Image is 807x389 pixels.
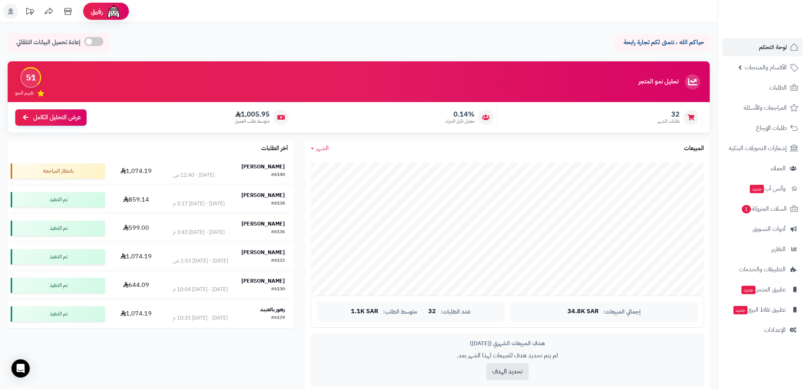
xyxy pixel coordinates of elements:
div: [DATE] - [DATE] 10:04 م [173,286,228,293]
a: العملاء [722,159,802,178]
h3: المبيعات [684,145,704,152]
span: لوحة التحكم [759,42,787,53]
span: المراجعات والأسئلة [744,102,787,113]
a: طلبات الإرجاع [722,119,802,137]
a: وآتس آبجديد [722,179,802,198]
div: [DATE] - [DATE] 1:53 ص [173,257,228,265]
div: تم التنفيذ [11,278,105,293]
span: الشهر [316,144,329,153]
a: تحديثات المنصة [20,4,39,21]
span: | [422,309,424,314]
td: 1,074.19 [108,243,164,271]
span: طلبات الشهر [657,118,680,125]
span: أدوات التسويق [752,224,786,234]
div: [DATE] - 12:40 ص [173,171,214,179]
a: المراجعات والأسئلة [722,99,802,117]
span: التقارير [771,244,786,255]
a: الشهر [311,144,329,153]
strong: زهور بالعبيد [260,306,285,314]
div: تم التنفيذ [11,192,105,207]
div: #6140 [271,171,285,179]
span: متوسط الطلب: [383,309,417,315]
span: الطلبات [769,82,787,93]
span: تطبيق نقاط البيع [733,304,786,315]
span: 1,005.95 [235,110,270,118]
div: #6129 [271,314,285,322]
span: 1 [742,205,751,213]
div: #6130 [271,286,285,293]
span: جديد [741,286,756,294]
a: إشعارات التحويلات البنكية [722,139,802,157]
span: الإعدادات [764,325,786,335]
span: 34.8K SAR [567,308,599,315]
span: تطبيق المتجر [741,284,786,295]
div: #6136 [271,229,285,236]
div: تم التنفيذ [11,221,105,236]
td: 1,074.19 [108,300,164,328]
span: جديد [750,185,764,193]
span: 1.1K SAR [351,308,378,315]
div: تم التنفيذ [11,306,105,322]
button: تحديد الهدف [486,363,529,380]
td: 599.00 [108,214,164,242]
a: التقارير [722,240,802,258]
div: Open Intercom Messenger [11,359,30,378]
span: رفيق [91,7,103,16]
span: جديد [733,306,748,314]
a: الطلبات [722,78,802,97]
span: طلبات الإرجاع [756,123,787,133]
strong: [PERSON_NAME] [241,163,285,171]
strong: [PERSON_NAME] [241,191,285,199]
a: أدوات التسويق [722,220,802,238]
div: [DATE] - [DATE] 3:43 م [173,229,225,236]
td: 644.09 [108,271,164,299]
div: #6132 [271,257,285,265]
span: عرض التحليل الكامل [33,113,81,122]
div: تم التنفيذ [11,249,105,264]
span: عدد الطلبات: [440,309,471,315]
a: التطبيقات والخدمات [722,260,802,279]
span: إجمالي المبيعات: [603,309,641,315]
strong: [PERSON_NAME] [241,277,285,285]
div: #6138 [271,200,285,208]
div: [DATE] - [DATE] 5:17 م [173,200,225,208]
span: العملاء [771,163,786,174]
span: إعادة تحميل البيانات التلقائي [16,38,80,47]
div: [DATE] - [DATE] 10:33 م [173,314,228,322]
span: 0.14% [445,110,474,118]
span: معدل تكرار الشراء [445,118,474,125]
span: تقييم النمو [15,90,34,96]
div: هدف المبيعات الشهري ([DATE]) [317,339,698,347]
div: بانتظار المراجعة [11,163,105,179]
span: إشعارات التحويلات البنكية [729,143,787,154]
span: التطبيقات والخدمات [739,264,786,275]
h3: تحليل نمو المتجر [638,78,678,85]
a: لوحة التحكم [722,38,802,56]
img: logo-2.png [755,21,800,37]
a: عرض التحليل الكامل [15,109,87,126]
strong: [PERSON_NAME] [241,248,285,256]
strong: [PERSON_NAME] [241,220,285,228]
p: لم يتم تحديد هدف للمبيعات لهذا الشهر بعد. [317,351,698,360]
span: وآتس آب [749,183,786,194]
td: 859.14 [108,186,164,214]
a: السلات المتروكة1 [722,200,802,218]
a: تطبيق المتجرجديد [722,280,802,299]
p: حياكم الله ، نتمنى لكم تجارة رابحة [620,38,704,47]
td: 1,074.19 [108,157,164,185]
span: الأقسام والمنتجات [745,62,787,73]
span: 32 [657,110,680,118]
h3: آخر الطلبات [261,145,288,152]
img: ai-face.png [106,4,121,19]
a: تطبيق نقاط البيعجديد [722,301,802,319]
a: الإعدادات [722,321,802,339]
span: 32 [428,308,436,315]
span: متوسط طلب العميل [235,118,270,125]
span: السلات المتروكة [741,203,787,214]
